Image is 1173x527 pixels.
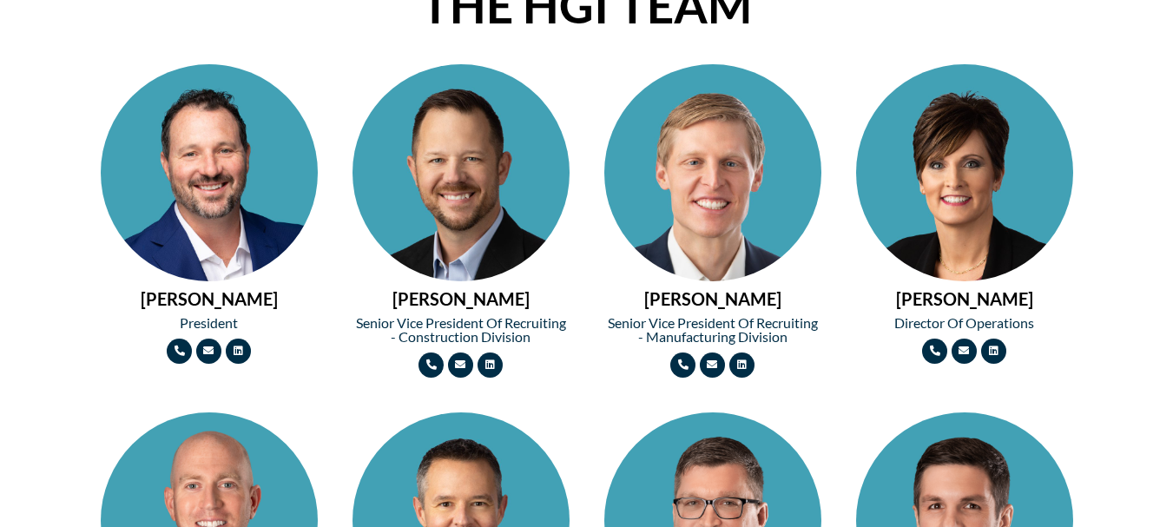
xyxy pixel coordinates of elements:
[353,316,570,344] h2: Senior Vice President of Recruiting - Construction Division
[604,290,821,307] h2: [PERSON_NAME]
[101,290,318,307] h2: [PERSON_NAME]
[101,316,318,330] h2: President
[856,316,1073,330] h2: Director of Operations
[604,316,821,344] h2: Senior Vice President of Recruiting - Manufacturing Division
[856,290,1073,307] h2: [PERSON_NAME]
[353,290,570,307] h2: [PERSON_NAME]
